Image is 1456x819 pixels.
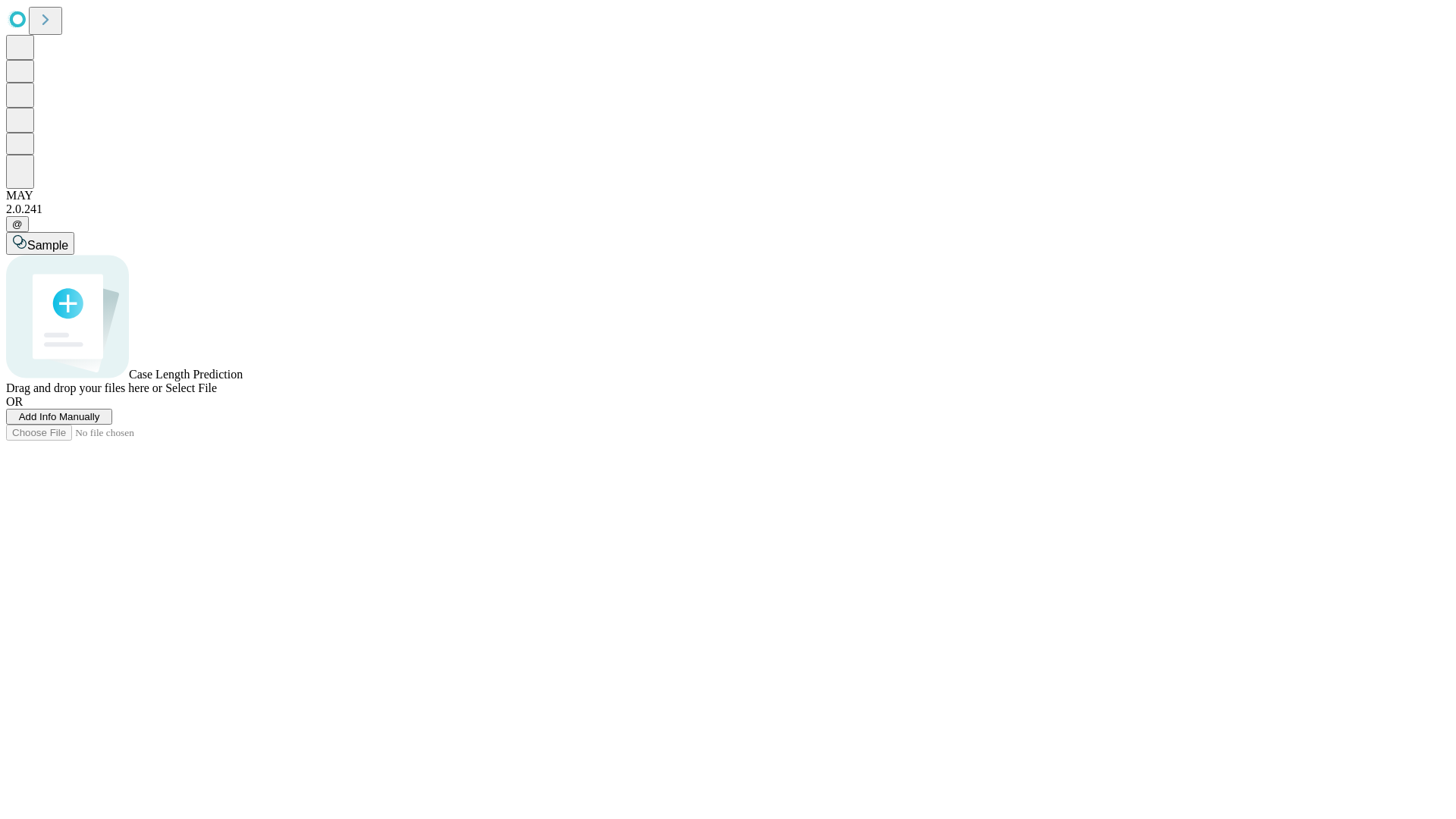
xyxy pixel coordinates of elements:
span: Add Info Manually [19,411,100,422]
button: @ [6,216,29,232]
span: Drag and drop your files here or [6,381,162,394]
button: Add Info Manually [6,409,112,425]
span: OR [6,395,23,408]
div: MAY [6,189,1450,202]
span: @ [12,218,23,230]
span: Sample [27,239,68,252]
div: 2.0.241 [6,202,1450,216]
button: Sample [6,232,74,255]
span: Select File [165,381,217,394]
span: Case Length Prediction [129,368,243,381]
